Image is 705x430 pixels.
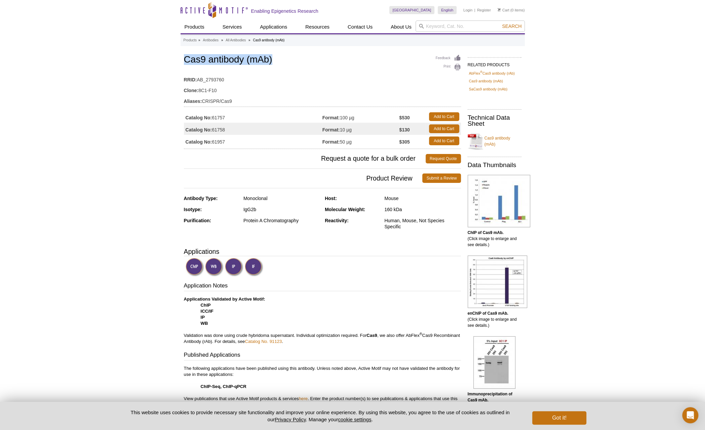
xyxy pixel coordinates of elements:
strong: Host: [325,196,337,201]
h3: Application Notes [184,282,461,291]
li: » [221,38,223,42]
b: Applications Validated by Active Motif: [184,297,265,302]
a: Services [219,21,246,33]
li: | [474,6,475,14]
strong: Catalog No: [186,127,212,133]
span: Request a quote for a bulk order [184,154,426,163]
button: cookie settings [338,417,371,422]
strong: Aliases: [184,98,202,104]
a: Products [181,21,208,33]
a: Antibodies [203,37,219,43]
strong: Format: [322,115,340,121]
a: Add to Cart [429,112,459,121]
b: ChIP of Cas9 mAb. [468,230,504,235]
a: here [299,396,308,401]
strong: WB [201,321,208,326]
strong: Antibody Type: [184,196,218,201]
div: Open Intercom Messenger [682,407,698,423]
li: » [198,38,200,42]
img: Cas9 antibody (mAb) tested by immunoprecipitation. [473,336,515,389]
div: Human, Mouse, Not Species Specific [384,218,461,230]
h1: Cas9 antibody (mAb) [184,54,461,66]
a: Add to Cart [429,124,459,133]
strong: $530 [399,115,409,121]
strong: Isotype: [184,207,202,212]
li: » [248,38,250,42]
a: Add to Cart [429,136,459,145]
div: 160 kDa [384,206,461,212]
div: Protein A Chromatography [243,218,320,224]
strong: Reactivity: [325,218,349,223]
a: All Antibodies [226,37,246,43]
strong: ChIP-Seq, ChIP-qPCR [201,384,246,389]
strong: ChIP [201,303,211,308]
strong: RRID: [184,77,197,83]
input: Keyword, Cat. No. [416,21,525,32]
b: Cas9 [366,333,377,338]
td: 10 µg [322,123,399,135]
td: 61757 [184,111,322,123]
p: (Click image to enlarge and see details.) [468,391,521,415]
td: CRISPR/Cas9 [184,94,461,105]
img: ChIP Validated [186,258,204,276]
strong: Catalog No: [186,139,212,145]
a: [GEOGRAPHIC_DATA] [389,6,435,14]
p: Validation was done using crude hybridoma supernatant. Individual optimization required. For , we... [184,296,461,345]
img: Cas9 antibody (mAb) tested by ChIP. [468,175,530,227]
div: IgG2b [243,206,320,212]
a: Resources [301,21,334,33]
a: Cas9 antibody (mAb) [469,78,503,84]
div: Mouse [384,195,461,201]
a: SaCas9 antibody (mAb) [469,86,508,92]
strong: ICC/IF [201,309,213,314]
h2: Enabling Epigenetics Research [251,8,318,14]
p: (Click image to enlarge and see details.) [468,230,521,248]
sup: ® [480,70,482,74]
td: 61957 [184,135,322,147]
a: Contact Us [344,21,377,33]
h2: Data Thumbnails [468,162,521,168]
span: Product Review [184,173,423,183]
strong: $130 [399,127,409,133]
a: Cart [498,8,509,12]
p: This website uses cookies to provide necessary site functionality and improve your online experie... [119,409,521,423]
strong: Format: [322,127,340,133]
button: Search [500,23,523,29]
p: The following applications have been published using this antibody. Unless noted above, Active Mo... [184,365,461,408]
img: Cas9 antibody (mAb) tested by enChIP. [468,256,527,308]
strong: Catalog No: [186,115,212,121]
img: Immunoprecipitation Validated [225,258,243,276]
sup: ® [420,331,422,336]
td: 50 µg [322,135,399,147]
a: Feedback [436,54,461,62]
strong: Molecular Weight: [325,207,365,212]
a: Catalog No. 91123 [245,339,282,344]
strong: $305 [399,139,409,145]
a: Privacy Policy [275,417,306,422]
a: English [438,6,457,14]
img: Your Cart [498,8,501,11]
a: About Us [387,21,416,33]
a: Submit a Review [422,173,461,183]
td: 100 µg [322,111,399,123]
img: Immunofluorescence Validated [245,258,263,276]
li: (0 items) [498,6,525,14]
a: Login [463,8,472,12]
div: Monoclonal [243,195,320,201]
a: Register [477,8,491,12]
h2: RELATED PRODUCTS [468,57,521,69]
b: Immunoprecipitation of Cas9 mAb. [468,392,512,402]
a: Cas9 antibody (mAb) [468,131,521,151]
td: AB_2793760 [184,73,461,83]
strong: IP [201,315,205,320]
td: 8C1-F10 [184,83,461,94]
a: Print [436,64,461,71]
h2: Technical Data Sheet [468,115,521,127]
a: Applications [256,21,291,33]
p: (Click image to enlarge and see details.) [468,310,521,328]
img: Western Blot Validated [205,258,224,276]
strong: Format: [322,139,340,145]
td: 61758 [184,123,322,135]
h3: Published Applications [184,351,461,360]
a: Products [184,37,197,43]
